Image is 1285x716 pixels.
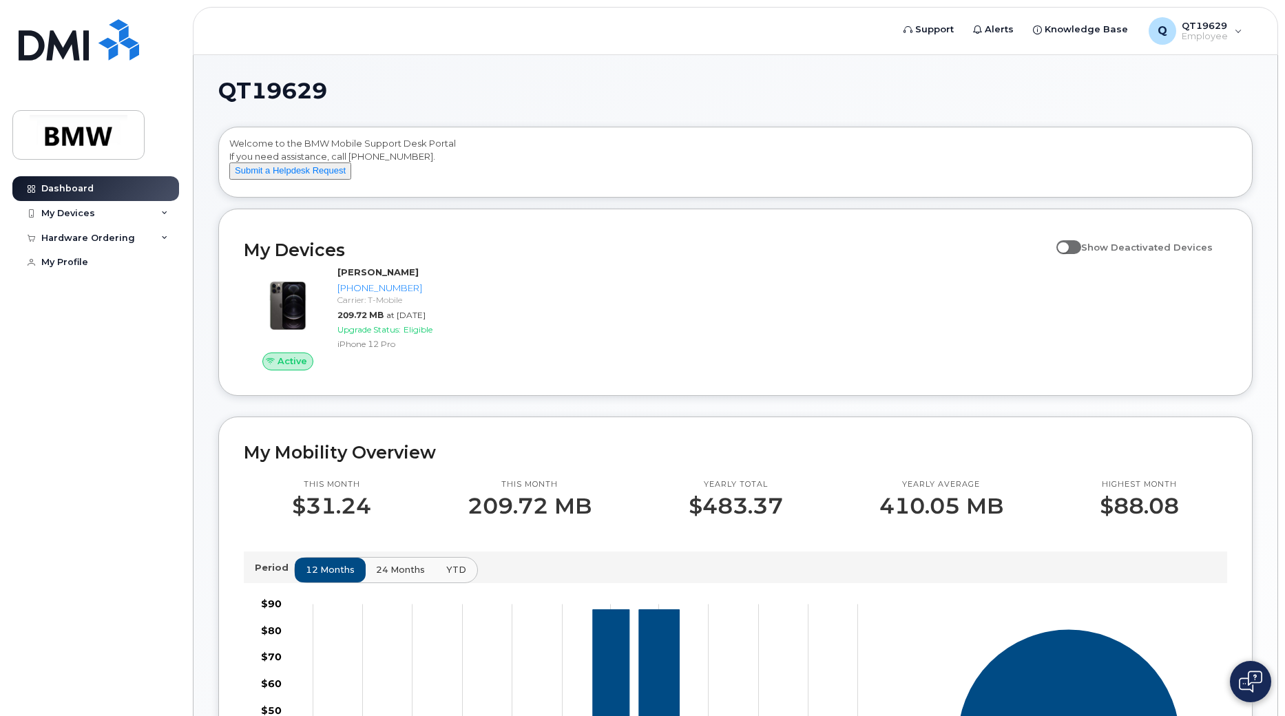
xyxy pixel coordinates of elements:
[1100,494,1179,518] p: $88.08
[468,479,592,490] p: This month
[689,494,783,518] p: $483.37
[1081,242,1213,253] span: Show Deactivated Devices
[218,81,327,101] span: QT19629
[689,479,783,490] p: Yearly total
[292,479,371,490] p: This month
[879,479,1003,490] p: Yearly average
[376,563,425,576] span: 24 months
[261,677,282,690] tspan: $60
[261,651,282,663] tspan: $70
[337,282,472,295] div: [PHONE_NUMBER]
[337,266,419,277] strong: [PERSON_NAME]
[404,324,432,335] span: Eligible
[255,561,294,574] p: Period
[229,165,351,176] a: Submit a Helpdesk Request
[244,240,1049,260] h2: My Devices
[261,624,282,636] tspan: $80
[278,355,307,368] span: Active
[386,310,426,320] span: at [DATE]
[1100,479,1179,490] p: Highest month
[337,310,384,320] span: 209.72 MB
[244,266,477,370] a: Active[PERSON_NAME][PHONE_NUMBER]Carrier: T-Mobile209.72 MBat [DATE]Upgrade Status:EligibleiPhone...
[292,494,371,518] p: $31.24
[1056,234,1067,245] input: Show Deactivated Devices
[446,563,466,576] span: YTD
[229,137,1242,192] div: Welcome to the BMW Mobile Support Desk Portal If you need assistance, call [PHONE_NUMBER].
[337,324,401,335] span: Upgrade Status:
[229,162,351,180] button: Submit a Helpdesk Request
[468,494,592,518] p: 209.72 MB
[879,494,1003,518] p: 410.05 MB
[261,598,282,610] tspan: $90
[255,273,321,339] img: image20231002-3703462-zcwrqf.jpeg
[337,338,472,350] div: iPhone 12 Pro
[1239,671,1262,693] img: Open chat
[244,442,1227,463] h2: My Mobility Overview
[261,704,282,716] tspan: $50
[337,294,472,306] div: Carrier: T-Mobile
